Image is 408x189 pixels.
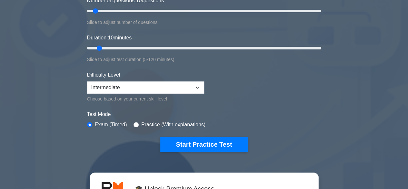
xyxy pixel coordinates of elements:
label: Difficulty Level [87,71,120,79]
div: Slide to adjust number of questions [87,18,321,26]
label: Exam (Timed) [95,121,127,129]
span: 10 [108,35,114,40]
label: Duration: minutes [87,34,132,42]
div: Slide to adjust test duration (5-120 minutes) [87,56,321,63]
label: Practice (With explanations) [141,121,205,129]
button: Start Practice Test [160,137,247,152]
div: Choose based on your current skill level [87,95,204,103]
label: Test Mode [87,110,321,118]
